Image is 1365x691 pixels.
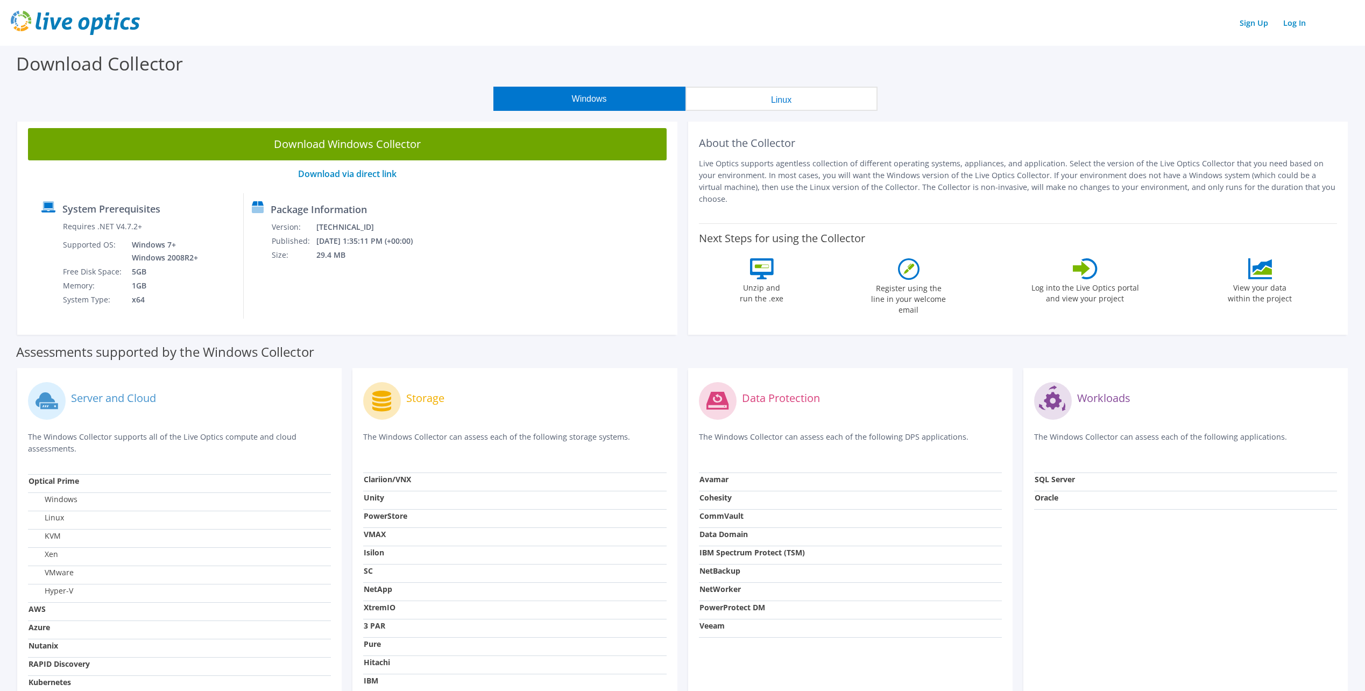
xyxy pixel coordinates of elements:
a: Log In [1278,15,1311,31]
a: Download Windows Collector [28,128,667,160]
strong: Hitachi [364,657,390,667]
strong: 3 PAR [364,621,385,631]
strong: PowerStore [364,511,407,521]
strong: Unity [364,492,384,503]
strong: AWS [29,604,46,614]
strong: CommVault [699,511,744,521]
label: Requires .NET V4.7.2+ [63,221,142,232]
strong: Oracle [1035,492,1058,503]
label: Workloads [1077,393,1130,404]
td: 5GB [124,265,200,279]
label: Xen [29,549,58,560]
p: The Windows Collector can assess each of the following DPS applications. [699,431,1002,453]
td: [DATE] 1:35:11 PM (+00:00) [316,234,427,248]
td: x64 [124,293,200,307]
strong: VMAX [364,529,386,539]
td: 29.4 MB [316,248,427,262]
td: System Type: [62,293,124,307]
td: Version: [271,220,316,234]
p: The Windows Collector supports all of the Live Optics compute and cloud assessments. [28,431,331,455]
strong: RAPID Discovery [29,659,90,669]
strong: IBM [364,675,378,686]
strong: Nutanix [29,640,58,651]
strong: Azure [29,622,50,632]
strong: Data Domain [699,529,748,539]
strong: NetBackup [699,566,740,576]
strong: XtremIO [364,602,395,612]
p: Live Optics supports agentless collection of different operating systems, appliances, and applica... [699,158,1338,205]
strong: IBM Spectrum Protect (TSM) [699,547,805,558]
strong: Avamar [699,474,729,484]
strong: Isilon [364,547,384,558]
label: Windows [29,494,77,505]
img: live_optics_svg.svg [11,11,140,35]
label: Hyper-V [29,586,73,596]
strong: NetWorker [699,584,741,594]
label: VMware [29,567,74,578]
strong: Veeam [699,621,725,631]
label: View your data within the project [1221,279,1299,304]
strong: Pure [364,639,381,649]
td: [TECHNICAL_ID] [316,220,427,234]
label: Storage [406,393,444,404]
strong: NetApp [364,584,392,594]
td: Free Disk Space: [62,265,124,279]
td: Memory: [62,279,124,293]
td: 1GB [124,279,200,293]
td: Published: [271,234,316,248]
strong: Optical Prime [29,476,79,486]
a: Download via direct link [298,168,397,180]
label: Log into the Live Optics portal and view your project [1031,279,1140,304]
label: System Prerequisites [62,203,160,214]
button: Linux [685,87,878,111]
td: Windows 7+ Windows 2008R2+ [124,238,200,265]
label: Linux [29,512,64,523]
strong: Cohesity [699,492,732,503]
label: Register using the line in your welcome email [868,280,949,315]
label: Server and Cloud [71,393,156,404]
strong: SQL Server [1035,474,1075,484]
label: Download Collector [16,51,183,76]
a: Sign Up [1234,15,1274,31]
button: Windows [493,87,685,111]
label: Package Information [271,204,367,215]
label: Next Steps for using the Collector [699,232,865,245]
td: Size: [271,248,316,262]
label: Data Protection [742,393,820,404]
strong: SC [364,566,373,576]
label: Assessments supported by the Windows Collector [16,347,314,357]
label: KVM [29,531,61,541]
strong: Kubernetes [29,677,71,687]
strong: PowerProtect DM [699,602,765,612]
h2: About the Collector [699,137,1338,150]
p: The Windows Collector can assess each of the following storage systems. [363,431,666,453]
strong: Clariion/VNX [364,474,411,484]
label: Unzip and run the .exe [737,279,787,304]
p: The Windows Collector can assess each of the following applications. [1034,431,1337,453]
td: Supported OS: [62,238,124,265]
